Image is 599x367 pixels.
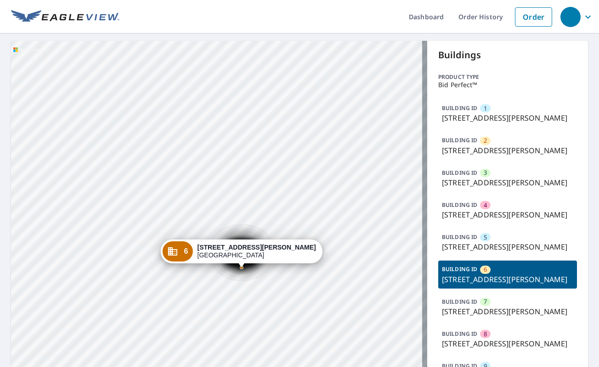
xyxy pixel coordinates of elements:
span: 3 [484,168,487,177]
p: [STREET_ADDRESS][PERSON_NAME] [442,209,573,220]
p: BUILDING ID [442,330,477,338]
p: [STREET_ADDRESS][PERSON_NAME] [442,306,573,317]
span: 6 [484,265,487,274]
span: 4 [484,201,487,210]
span: 1 [484,104,487,113]
p: [STREET_ADDRESS][PERSON_NAME] [442,177,573,188]
p: BUILDING ID [442,265,477,273]
img: EV Logo [11,10,119,24]
p: [STREET_ADDRESS][PERSON_NAME] [442,338,573,349]
span: 6 [184,248,188,255]
a: Order [515,7,552,27]
span: 7 [484,297,487,306]
p: [STREET_ADDRESS][PERSON_NAME] [442,112,573,123]
span: 8 [484,330,487,339]
p: BUILDING ID [442,298,477,306]
span: 5 [484,233,487,242]
strong: [STREET_ADDRESS][PERSON_NAME] [198,244,316,251]
p: [STREET_ADDRESS][PERSON_NAME] [442,241,573,252]
p: BUILDING ID [442,104,477,112]
p: BUILDING ID [442,136,477,144]
div: Dropped pin, building 6, Commercial property, 5619 Aldine Bender Rd Houston, TX 77032 [160,239,322,268]
p: BUILDING ID [442,201,477,209]
p: Buildings [438,48,577,62]
p: [STREET_ADDRESS][PERSON_NAME] [442,145,573,156]
div: [GEOGRAPHIC_DATA] [198,244,316,259]
p: Product type [438,73,577,81]
p: BUILDING ID [442,233,477,241]
p: Bid Perfect™ [438,81,577,89]
p: [STREET_ADDRESS][PERSON_NAME] [442,274,573,285]
span: 2 [484,136,487,145]
p: BUILDING ID [442,169,477,177]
